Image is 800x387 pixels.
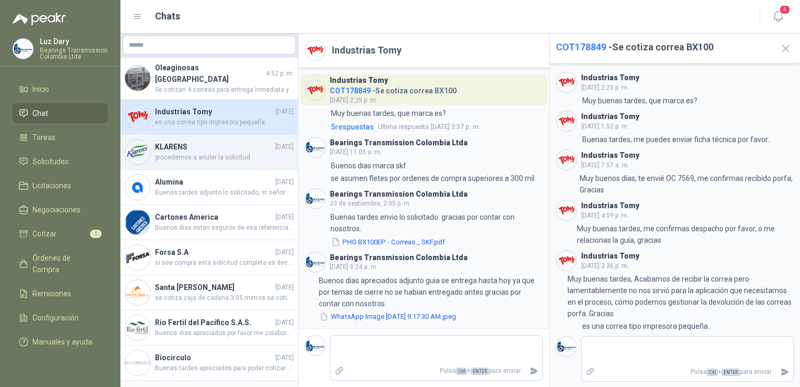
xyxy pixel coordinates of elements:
[580,173,794,196] p: Muy buenos días, te envié OC 7569, me confirmas recibido porfa, Gracias
[13,79,108,99] a: Inicio
[125,104,150,130] img: Company Logo
[32,156,69,167] span: Solicitudes
[120,310,298,346] a: Company LogoRio Fertil del Pacífico S.A.S.[DATE]Buenos dias apreciados por favor me colaboran con...
[155,363,294,373] span: Buenas tardes apreciados para poder cotizar esto necesitaria una foto de la placa del Motor. . Qu...
[305,40,325,60] img: Company Logo
[32,83,49,95] span: Inicio
[525,362,542,380] button: Enviar
[155,258,294,268] span: si see compra esta solicitud completa es decir el rod LBE 25NUU y los retenedores asumimos fletes...
[557,111,576,131] img: Company Logo
[557,251,576,271] img: Company Logo
[120,205,298,240] a: Company LogoCartones America[DATE]Buenos dias estan seguros de esa referencia ya que no sale en n...
[125,66,150,91] img: Company Logo
[305,252,325,272] img: Company Logo
[125,245,150,270] img: Company Logo
[776,363,793,381] button: Enviar
[471,368,489,375] span: ENTER
[305,189,325,209] img: Company Logo
[275,353,294,363] span: [DATE]
[40,38,108,45] p: Luz Dary
[32,204,81,216] span: Negociaciones
[332,43,402,58] h2: Industrias Tomy
[305,80,325,100] img: Company Logo
[120,346,298,381] a: Company LogoBiocirculo[DATE]Buenas tardes apreciados para poder cotizar esto necesitaria una foto...
[155,293,294,303] span: se cotiza caja de cadena 3.05 metros se cotizan 10 cajas y se da valor es por metro .
[582,134,771,145] p: Buenas tardes, me puedes enviar ficha técnica por favor..
[581,162,629,169] span: [DATE] 7:57 a. m.
[13,308,108,328] a: Configuración
[721,369,740,376] span: ENTER
[577,223,794,246] p: Muy buenas tardes, me confirmas despacho por favor, o me relacionas la guía, gracias
[13,152,108,171] a: Solicitudes
[275,177,294,187] span: [DATE]
[13,39,33,59] img: Company Logo
[125,175,150,200] img: Company Logo
[557,200,576,220] img: Company Logo
[330,263,378,271] span: [DATE] 9:24 a. m.
[581,212,629,219] span: [DATE] 4:09 p. m.
[155,106,273,117] h4: Industrias Tomy
[319,275,542,309] p: Buenos dias apreciados adjunto guia se entrega hasta hoy ya que por temas de cierre no se habian ...
[582,363,599,381] label: Adjuntar archivos
[155,141,273,153] h4: KLARENS
[330,255,468,261] h3: Bearings Transmission Colombia Ltda
[582,95,697,106] p: Muy buenas tardes, que marca es?
[13,200,108,220] a: Negociaciones
[13,127,108,147] a: Tareas
[331,160,406,171] p: Buenos dias marca skf
[556,41,606,52] span: COT178849
[13,332,108,352] a: Manuales y ayuda
[556,40,771,55] h2: - Se cotiza correa BX100
[329,121,543,133] a: 5respuestasUltima respuesta[DATE] 3:37 p. m.
[581,262,629,270] span: [DATE] 3:36 p. m.
[155,317,273,328] h4: Rio Fertil del Pacífico S.A.S.
[331,121,374,133] span: 5 respuesta s
[90,230,102,238] span: 1
[155,328,294,338] span: Buenos dias apreciados por favor me colaboran con la foto de la placa del motor para poder cotiza...
[330,211,542,234] p: Buenas tardes envio lo solicitado gracias por contar con nosotros.
[275,283,294,293] span: [DATE]
[40,47,108,60] p: Bearings Transmission Colombia Ltda
[582,320,711,332] p: es una correa tipo impresora pequeña..
[120,58,298,100] a: Company LogoOleaginosas [GEOGRAPHIC_DATA]4:52 p. m.Se cotizan 4 correas para entrega Inmediata y ...
[32,132,55,143] span: Tareas
[266,69,294,79] span: 4:52 p. m.
[125,315,150,340] img: Company Logo
[155,176,273,188] h4: Alumina
[275,248,294,257] span: [DATE]
[305,137,325,157] img: Company Logo
[125,210,150,235] img: Company Logo
[581,75,639,81] h3: Industrias Tomy
[330,148,382,156] span: [DATE] 11:05 a. m.
[581,253,639,259] h3: Industrias Tomy
[330,236,446,248] button: PHG BX100EP - Correas _ SKF.pdf
[275,318,294,328] span: [DATE]
[331,173,535,184] p: se asumen fletes por ordenes de compra superiores a 300 mil
[330,84,457,94] h4: - Se cotiza correa BX100
[32,252,98,275] span: Órdenes de Compra
[330,140,468,146] h3: Bearings Transmission Colombia Ltda
[155,352,273,363] h4: Biocirculo
[155,211,273,223] h4: Cartones America
[275,142,294,152] span: [DATE]
[305,336,325,356] img: Company Logo
[557,150,576,170] img: Company Logo
[581,84,629,91] span: [DATE] 2:25 p. m.
[125,139,150,165] img: Company Logo
[13,284,108,304] a: Remisiones
[32,312,79,324] span: Configuración
[155,117,294,127] span: es una correa tipo impresora pequeña..
[330,78,388,83] h3: Industrias Tomy
[581,153,639,158] h3: Industrias Tomy
[330,362,348,380] label: Adjuntar archivos
[13,176,108,196] a: Licitaciones
[155,223,294,233] span: Buenos dias estan seguros de esa referencia ya que no sale en ninguna marca quedamos atentos a su...
[330,96,377,104] span: [DATE] 2:25 p. m.
[155,153,294,163] span: procedemos a anular la solicitud
[330,87,371,95] span: COT178849
[125,280,150,305] img: Company Logo
[599,363,776,381] p: Pulsa + para enviar
[32,288,71,299] span: Remisiones
[568,273,794,319] p: Muy buenas tardes, Acabamos de recibir la correa pero lamentablemente no nos sirvió para la aplic...
[155,85,294,95] span: Se cotizan 4 correas para entrega Inmediata y el resto importacion de 8 a 9 semanas despues de pu...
